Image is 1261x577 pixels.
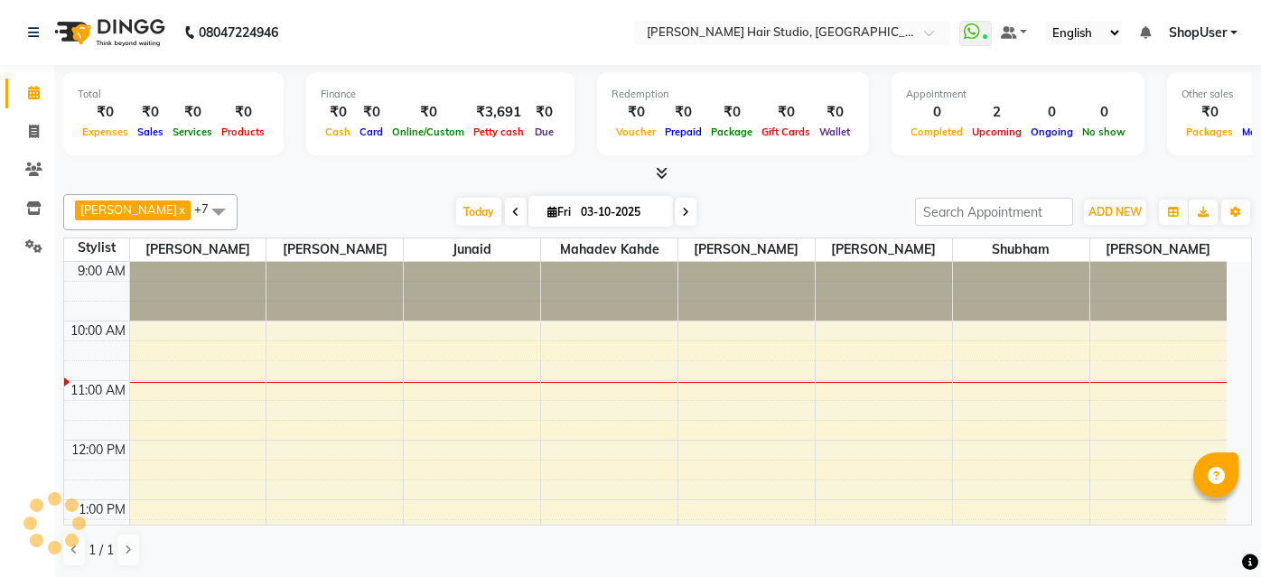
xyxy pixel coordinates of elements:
div: ₹0 [388,102,469,123]
span: Products [217,126,269,138]
input: Search Appointment [915,198,1073,226]
div: ₹0 [612,102,660,123]
div: 0 [1026,102,1078,123]
div: 9:00 AM [74,262,129,281]
div: ₹0 [528,102,560,123]
span: Upcoming [967,126,1026,138]
span: ADD NEW [1088,205,1142,219]
div: ₹3,691 [469,102,528,123]
div: ₹0 [706,102,757,123]
span: [PERSON_NAME] [130,238,266,261]
span: Petty cash [469,126,528,138]
span: Junaid [404,238,540,261]
span: Mahadev kahde [541,238,677,261]
div: ₹0 [757,102,815,123]
div: ₹0 [1182,102,1238,123]
span: [PERSON_NAME] [678,238,815,261]
div: ₹0 [815,102,855,123]
div: 2 [967,102,1026,123]
span: Packages [1182,126,1238,138]
span: Due [530,126,558,138]
div: ₹0 [321,102,355,123]
span: +7 [194,201,222,216]
div: ₹0 [355,102,388,123]
span: Shubham [953,238,1089,261]
div: ₹0 [133,102,168,123]
span: No show [1078,126,1130,138]
span: Today [456,198,501,226]
div: ₹0 [168,102,217,123]
span: 1 / 1 [89,541,114,560]
div: ₹0 [78,102,133,123]
span: Expenses [78,126,133,138]
div: ₹0 [217,102,269,123]
span: Card [355,126,388,138]
span: [PERSON_NAME] [1090,238,1227,261]
span: [PERSON_NAME] [266,238,403,261]
span: Online/Custom [388,126,469,138]
button: ADD NEW [1084,200,1146,225]
img: logo [46,7,170,58]
span: Completed [906,126,967,138]
b: 08047224946 [199,7,278,58]
div: Redemption [612,87,855,102]
div: ₹0 [660,102,706,123]
span: Gift Cards [757,126,815,138]
a: x [177,202,185,217]
span: ShopUser [1169,23,1227,42]
input: 2025-10-03 [575,199,666,226]
span: Services [168,126,217,138]
div: 12:00 PM [68,441,129,460]
div: Stylist [64,238,129,257]
span: Package [706,126,757,138]
div: Appointment [906,87,1130,102]
span: [PERSON_NAME] [816,238,952,261]
div: 10:00 AM [67,321,129,340]
span: Fri [543,205,575,219]
span: Wallet [815,126,855,138]
span: Ongoing [1026,126,1078,138]
div: 11:00 AM [67,381,129,400]
div: Finance [321,87,560,102]
span: Cash [321,126,355,138]
span: [PERSON_NAME] [80,202,177,217]
div: 1:00 PM [75,500,129,519]
span: Sales [133,126,168,138]
div: 0 [906,102,967,123]
span: Voucher [612,126,660,138]
span: Prepaid [660,126,706,138]
div: 0 [1078,102,1130,123]
div: Total [78,87,269,102]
